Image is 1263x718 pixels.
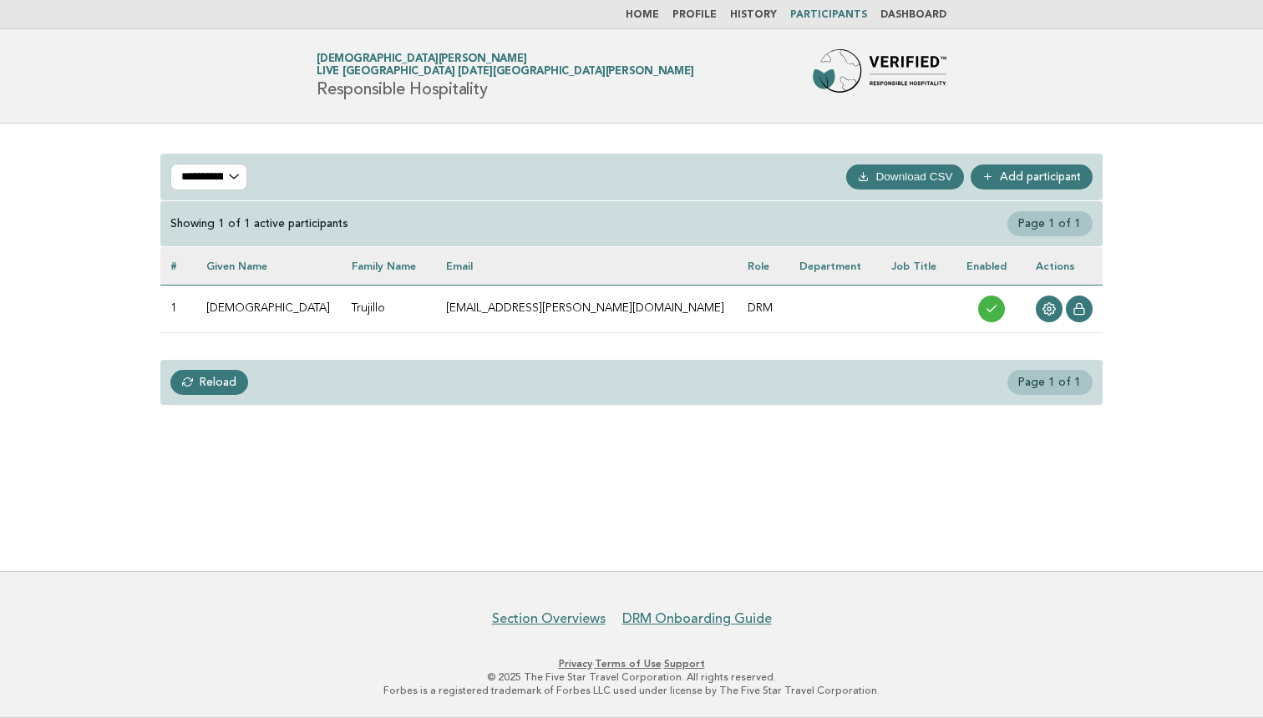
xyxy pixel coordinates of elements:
[436,247,738,285] th: Email
[559,658,592,670] a: Privacy
[790,10,867,20] a: Participants
[626,10,659,20] a: Home
[672,10,717,20] a: Profile
[160,247,196,285] th: #
[846,164,964,190] button: Download CSV
[622,610,772,627] a: DRM Onboarding Guide
[170,216,348,231] div: Showing 1 of 1 active participants
[738,285,789,332] td: DRM
[664,658,705,670] a: Support
[971,164,1093,190] a: Add participant
[160,285,196,332] td: 1
[595,658,662,670] a: Terms of Use
[196,247,342,285] th: Given name
[881,247,956,285] th: Job Title
[436,285,738,332] td: [EMAIL_ADDRESS][PERSON_NAME][DOMAIN_NAME]
[880,10,946,20] a: Dashboard
[120,670,1143,684] p: © 2025 The Five Star Travel Corporation. All rights reserved.
[170,370,248,395] a: Reload
[120,684,1143,697] p: Forbes is a registered trademark of Forbes LLC used under license by The Five Star Travel Corpora...
[789,247,881,285] th: Department
[342,285,436,332] td: Trujillo
[196,285,342,332] td: [DEMOGRAPHIC_DATA]
[492,610,606,627] a: Section Overviews
[730,10,777,20] a: History
[813,49,946,103] img: Forbes Travel Guide
[738,247,789,285] th: Role
[317,67,693,78] span: Live [GEOGRAPHIC_DATA] [DATE][GEOGRAPHIC_DATA][PERSON_NAME]
[120,657,1143,670] p: · ·
[342,247,436,285] th: Family name
[956,247,1026,285] th: Enabled
[317,54,693,98] h1: Responsible Hospitality
[317,53,693,77] a: [DEMOGRAPHIC_DATA][PERSON_NAME]Live [GEOGRAPHIC_DATA] [DATE][GEOGRAPHIC_DATA][PERSON_NAME]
